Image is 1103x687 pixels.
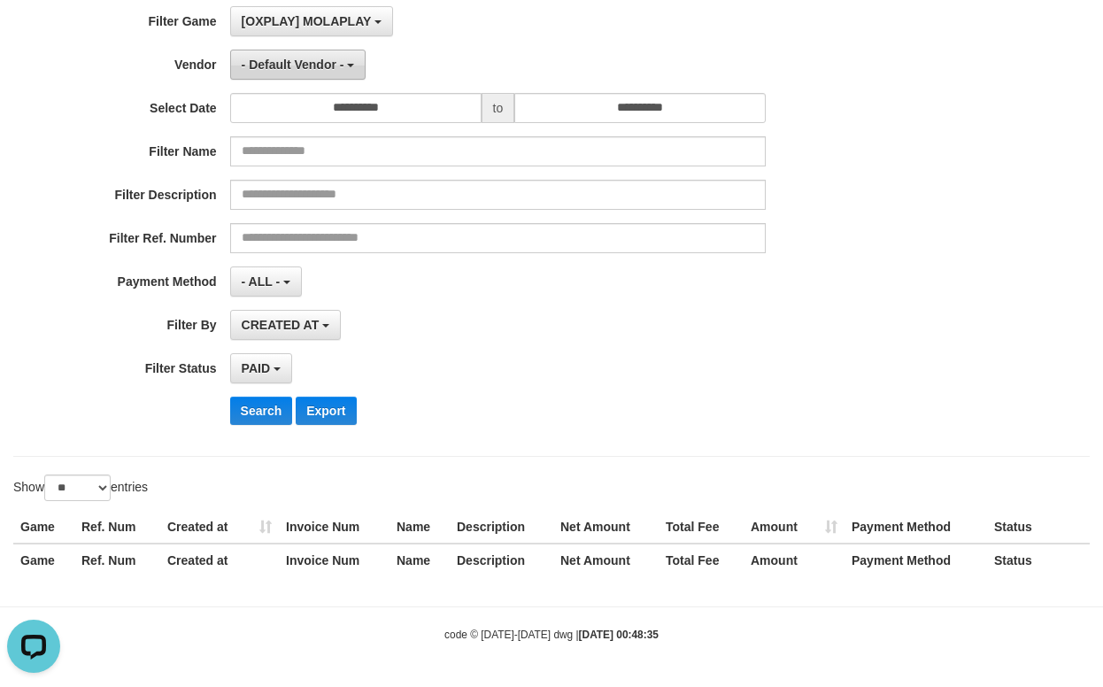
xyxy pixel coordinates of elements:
[744,544,845,576] th: Amount
[230,397,293,425] button: Search
[482,93,515,123] span: to
[390,544,450,576] th: Name
[230,353,292,383] button: PAID
[230,266,302,297] button: - ALL -
[444,629,659,641] small: code © [DATE]-[DATE] dwg |
[450,511,553,544] th: Description
[242,14,372,28] span: [OXPLAY] MOLAPLAY
[242,318,320,332] span: CREATED AT
[74,511,160,544] th: Ref. Num
[579,629,659,641] strong: [DATE] 00:48:35
[659,544,744,576] th: Total Fee
[845,511,987,544] th: Payment Method
[13,544,74,576] th: Game
[44,475,111,501] select: Showentries
[450,544,553,576] th: Description
[230,6,393,36] button: [OXPLAY] MOLAPLAY
[13,511,74,544] th: Game
[390,511,450,544] th: Name
[242,274,281,289] span: - ALL -
[553,511,659,544] th: Net Amount
[160,544,279,576] th: Created at
[74,544,160,576] th: Ref. Num
[7,7,60,60] button: Open LiveChat chat widget
[987,544,1090,576] th: Status
[279,544,390,576] th: Invoice Num
[744,511,845,544] th: Amount
[13,475,148,501] label: Show entries
[242,361,270,375] span: PAID
[230,310,342,340] button: CREATED AT
[230,50,366,80] button: - Default Vendor -
[553,544,659,576] th: Net Amount
[659,511,744,544] th: Total Fee
[296,397,356,425] button: Export
[242,58,344,72] span: - Default Vendor -
[279,511,390,544] th: Invoice Num
[845,544,987,576] th: Payment Method
[160,511,279,544] th: Created at
[987,511,1090,544] th: Status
